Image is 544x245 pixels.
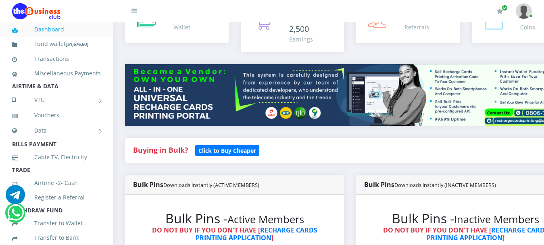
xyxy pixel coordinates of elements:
[12,106,101,125] a: Vouchers
[67,41,87,47] b: 51,676.60
[12,20,101,39] a: Dashboard
[163,181,259,189] small: Downloads instantly (ACTIVE MEMBERS)
[364,180,496,189] strong: Bulk Pins
[12,50,101,68] a: Transactions
[12,3,60,19] img: Logo
[12,174,101,192] a: Airtime -2- Cash
[12,188,101,207] a: Register a Referral
[12,90,101,110] a: VTU
[195,145,259,155] a: Click to Buy Cheaper
[497,8,503,15] i: Renew/Upgrade Subscription
[133,145,188,155] strong: Buying in Bulk?
[12,64,101,83] a: Miscellaneous Payments
[12,148,101,166] a: Cable TV, Electricity
[502,5,508,11] span: Renew/Upgrade Subscription
[356,3,460,43] a: 0/0 Referrals
[125,3,229,43] a: ₦51,677 Wallet
[152,226,317,242] strong: DO NOT BUY IF YOU DON'T HAVE [ ]
[198,147,256,154] b: Click to Buy Cheaper
[241,3,344,52] a: ₦2,499.95/₦2,500 Earnings
[516,3,532,19] img: User
[133,180,259,189] strong: Bulk Pins
[173,23,203,31] div: Wallet
[12,214,101,233] a: Transfer to Wallet
[12,120,101,141] a: Data
[6,191,25,204] a: Chat for support
[196,226,317,242] a: RECHARGE CARDS PRINTING APPLICATION
[12,35,101,54] a: Fund wallet[51,676.60]
[141,211,328,226] h2: Bulk Pins -
[227,212,304,226] small: Active Members
[520,23,536,31] div: Coins
[394,181,496,189] small: Downloads instantly (INACTIVE MEMBERS)
[454,212,539,226] small: Inactive Members
[7,209,24,222] a: Chat for support
[66,41,88,47] small: [ ]
[404,23,429,31] div: Referrals
[289,35,336,44] div: Earnings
